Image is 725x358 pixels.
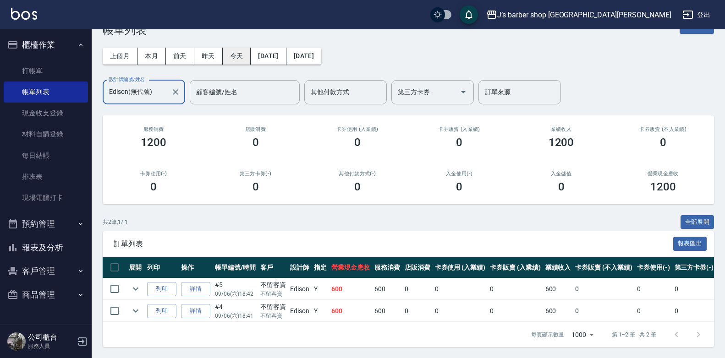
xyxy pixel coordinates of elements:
td: Edison [288,278,312,300]
img: Person [7,332,26,351]
td: Edison [288,300,312,322]
td: 600 [329,278,372,300]
button: expand row [129,282,143,296]
th: 客戶 [258,257,288,278]
td: 0 [672,278,716,300]
h3: 0 [456,136,462,149]
p: 不留客資 [260,312,286,320]
h2: 業績收入 [521,126,601,132]
p: 09/06 (六) 18:41 [215,312,256,320]
a: 每日結帳 [4,145,88,166]
p: 共 2 筆, 1 / 1 [103,218,128,226]
h3: 0 [558,180,565,193]
td: 0 [402,278,433,300]
button: 預約管理 [4,212,88,236]
td: 600 [372,278,402,300]
button: 昨天 [194,48,223,65]
td: 0 [672,300,716,322]
th: 服務消費 [372,257,402,278]
button: 客戶管理 [4,259,88,283]
button: expand row [129,304,143,318]
img: Logo [11,8,37,20]
th: 設計師 [288,257,312,278]
h3: 0 [150,180,157,193]
td: 600 [543,278,573,300]
h3: 0 [253,136,259,149]
div: 不留客資 [260,280,286,290]
td: 600 [329,300,372,322]
td: Y [312,278,329,300]
a: 詳情 [181,304,210,318]
button: save [460,5,478,24]
p: 第 1–2 筆 共 2 筆 [612,331,656,339]
p: 每頁顯示數量 [531,331,564,339]
td: #5 [213,278,258,300]
h2: 其他付款方式(-) [318,171,397,177]
button: 列印 [147,282,176,296]
h3: 0 [660,136,666,149]
h2: 店販消費 [215,126,295,132]
button: 登出 [679,6,714,23]
button: 上個月 [103,48,137,65]
th: 卡券使用(-) [635,257,672,278]
button: J’s barber shop [GEOGRAPHIC_DATA][PERSON_NAME] [483,5,675,24]
button: 今天 [223,48,251,65]
th: 列印 [145,257,179,278]
th: 營業現金應收 [329,257,372,278]
button: [DATE] [251,48,286,65]
button: 列印 [147,304,176,318]
a: 報表匯出 [673,239,707,248]
div: 不留客資 [260,302,286,312]
h3: 1200 [141,136,166,149]
th: 卡券販賣 (不入業績) [573,257,634,278]
a: 材料自購登錄 [4,124,88,145]
th: 展開 [126,257,145,278]
span: 訂單列表 [114,239,673,249]
a: 現場電腦打卡 [4,187,88,208]
h2: 卡券使用 (入業績) [318,126,397,132]
td: 0 [488,300,543,322]
label: 設計師編號/姓名 [109,76,145,83]
td: 0 [635,278,672,300]
button: 全部展開 [681,215,714,229]
h3: 0 [354,136,361,149]
td: 0 [433,300,488,322]
th: 業績收入 [543,257,573,278]
h5: 公司櫃台 [28,333,75,342]
td: Y [312,300,329,322]
p: 09/06 (六) 18:42 [215,290,256,298]
div: 1000 [568,322,597,347]
h3: 0 [354,180,361,193]
button: [DATE] [286,48,321,65]
td: #4 [213,300,258,322]
button: 櫃檯作業 [4,33,88,57]
td: 0 [402,300,433,322]
h2: 第三方卡券(-) [215,171,295,177]
button: Open [456,85,471,99]
th: 店販消費 [402,257,433,278]
td: 0 [573,278,634,300]
h3: 0 [253,180,259,193]
td: 600 [372,300,402,322]
button: Clear [169,86,182,98]
th: 卡券使用 (入業績) [433,257,488,278]
button: 本月 [137,48,166,65]
td: 600 [543,300,573,322]
a: 排班表 [4,166,88,187]
th: 卡券販賣 (入業績) [488,257,543,278]
td: 0 [433,278,488,300]
a: 現金收支登錄 [4,103,88,124]
h2: 卡券販賣 (不入業績) [623,126,703,132]
h2: 入金使用(-) [419,171,499,177]
h2: 卡券販賣 (入業績) [419,126,499,132]
td: 0 [573,300,634,322]
h3: 1200 [650,180,676,193]
button: 報表及分析 [4,236,88,260]
h3: 0 [456,180,462,193]
th: 第三方卡券(-) [672,257,716,278]
div: J’s barber shop [GEOGRAPHIC_DATA][PERSON_NAME] [497,9,671,21]
p: 不留客資 [260,290,286,298]
button: 前天 [166,48,194,65]
a: 打帳單 [4,60,88,81]
h3: 1200 [549,136,574,149]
